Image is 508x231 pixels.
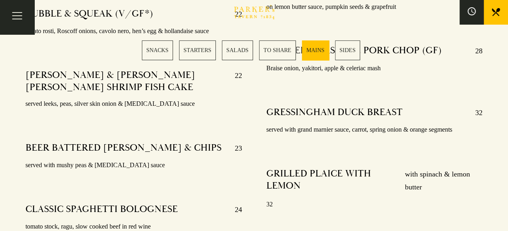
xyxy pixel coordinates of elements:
[179,40,216,60] a: 2 / 6
[227,69,242,93] p: 22
[25,69,227,93] h4: [PERSON_NAME] & [PERSON_NAME] [PERSON_NAME] SHRIMP FISH CAKE
[227,142,242,155] p: 23
[25,203,178,216] h4: CLASSIC SPAGHETTI BOLOGNESE
[25,160,242,171] p: served with mushy peas & [MEDICAL_DATA] sauce
[266,106,403,119] h4: GRESSINGHAM DUCK BREAST
[335,40,360,60] a: 6 / 6
[467,106,483,119] p: 32
[259,40,296,60] a: 4 / 6
[227,203,242,216] p: 24
[397,168,483,194] p: with spinach & lemon butter
[266,124,483,136] p: served with grand marnier sauce, carrot, spring onion & orange segments
[266,168,397,194] h4: GRILLED PLAICE WITH LEMON
[227,8,242,21] p: 22
[142,40,173,60] a: 1 / 6
[302,40,329,60] a: 5 / 6
[266,199,483,210] p: 32
[25,98,242,110] p: served leeks, peas, silver skin onion & [MEDICAL_DATA] sauce
[25,8,153,21] h4: BUBBLE & SQUEAK (V/GF*)
[222,40,253,60] a: 3 / 6
[266,1,483,13] p: on lemon butter sauce, pumpkin seeds & grapefruit
[25,142,221,155] h4: BEER BATTERED [PERSON_NAME] & CHIPS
